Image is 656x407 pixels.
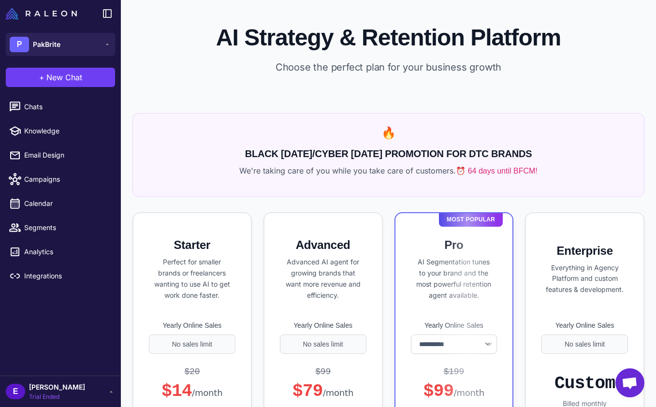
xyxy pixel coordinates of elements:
[411,320,497,331] label: Yearly Online Sales
[554,373,615,394] div: Custom
[149,320,235,331] label: Yearly Online Sales
[24,102,109,112] span: Chats
[411,257,497,301] p: AI Segmentation tunes to your brand and the most powerful retention agent available.
[6,68,115,87] button: +New Chat
[46,72,82,83] span: New Chat
[10,37,29,52] div: P
[24,198,109,209] span: Calendar
[541,262,628,295] p: Everything in Agency Platform and custom features & development.
[24,271,109,281] span: Integrations
[280,320,366,331] label: Yearly Online Sales
[6,384,25,399] div: E
[456,165,538,177] span: ⏰ 64 days until BFCM!
[315,365,331,378] div: $99
[33,39,60,50] span: PakBrite
[280,257,366,301] p: Advanced AI agent for growing brands that want more revenue and efficiency.
[4,145,117,165] a: Email Design
[172,339,212,349] span: No sales limit
[4,218,117,238] a: Segments
[24,174,109,185] span: Campaigns
[4,242,117,262] a: Analytics
[4,193,117,214] a: Calendar
[6,8,77,19] img: Raleon Logo
[565,339,605,349] span: No sales limit
[136,60,641,74] p: Choose the perfect plan for your business growth
[29,382,85,392] span: [PERSON_NAME]
[615,368,644,397] div: Open chat
[161,380,222,402] div: $14
[6,33,115,56] button: PPakBrite
[280,237,366,253] h3: Advanced
[24,126,109,136] span: Knowledge
[149,257,235,301] p: Perfect for smaller brands or freelancers wanting to use AI to get work done faster.
[423,380,484,402] div: $99
[145,165,632,177] p: We're taking care of you while you take care of customers.
[24,150,109,160] span: Email Design
[381,126,396,140] span: 🔥
[439,212,503,227] div: Most Popular
[39,72,44,83] span: +
[4,266,117,286] a: Integrations
[4,121,117,141] a: Knowledge
[444,365,465,378] div: $199
[303,339,343,349] span: No sales limit
[6,8,81,19] a: Raleon Logo
[184,365,200,378] div: $20
[454,388,484,398] span: /month
[323,388,353,398] span: /month
[411,237,497,253] h3: Pro
[29,392,85,401] span: Trial Ended
[292,380,353,402] div: $79
[541,243,628,259] h3: Enterprise
[136,23,641,52] h1: AI Strategy & Retention Platform
[149,237,235,253] h3: Starter
[145,146,632,161] h2: BLACK [DATE]/CYBER [DATE] PROMOTION FOR DTC BRANDS
[24,247,109,257] span: Analytics
[541,320,628,331] label: Yearly Online Sales
[4,169,117,189] a: Campaigns
[24,222,109,233] span: Segments
[192,388,222,398] span: /month
[4,97,117,117] a: Chats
